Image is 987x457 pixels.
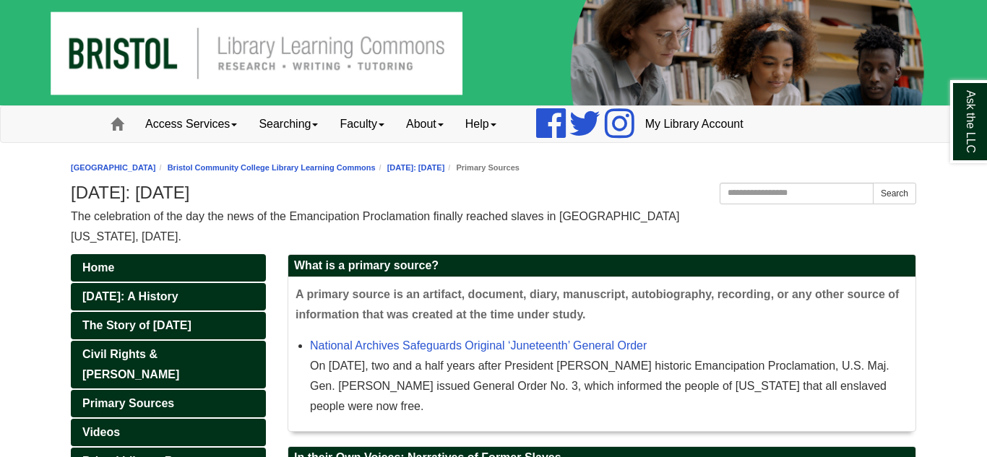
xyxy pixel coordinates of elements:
a: Primary Sources [71,390,266,417]
a: [GEOGRAPHIC_DATA] [71,163,156,172]
span: Primary Sources [82,397,174,409]
span: The celebration of the day the news of the Emancipation Proclamation finally reached slaves in [G... [71,210,679,243]
span: The Story of [DATE] [82,319,191,331]
a: Searching [248,106,329,142]
h2: What is a primary source? [288,255,915,277]
a: The Story of [DATE] [71,312,266,339]
a: [DATE]: A History [71,283,266,310]
span: [DATE]: A History [82,290,178,303]
a: Home [71,254,266,282]
div: On [DATE], two and a half years after President [PERSON_NAME] historic Emancipation Proclamation,... [310,356,908,417]
span: Civil Rights & [PERSON_NAME] [82,348,179,380]
span: Home [82,261,114,274]
a: Help [454,106,507,142]
a: National Archives Safeguards Original ‘Juneteenth’ General Order [310,339,647,352]
a: Faculty [329,106,395,142]
a: [DATE]: [DATE] [387,163,445,172]
span: Videos [82,426,120,438]
span: A primary source is an artifact, document, diary, manuscript, autobiography, recording, or any ot... [296,288,899,321]
a: Civil Rights & [PERSON_NAME] [71,341,266,388]
a: My Library Account [634,106,754,142]
a: Videos [71,419,266,446]
a: Access Services [134,106,248,142]
a: About [395,106,454,142]
h1: [DATE]: [DATE] [71,183,916,203]
li: Primary Sources [444,161,520,175]
button: Search [873,183,916,204]
nav: breadcrumb [71,161,916,175]
a: Bristol Community College Library Learning Commons [168,163,376,172]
